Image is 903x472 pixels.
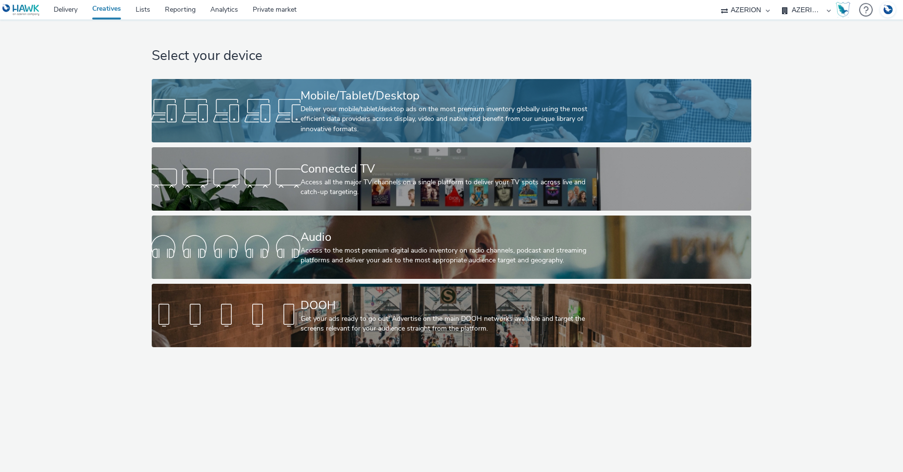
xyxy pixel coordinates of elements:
[836,2,850,18] img: Hawk Academy
[2,4,40,16] img: undefined Logo
[301,177,599,197] div: Access all the major TV channels on a single platform to deliver your TV spots across live and ca...
[301,246,599,266] div: Access to the most premium digital audio inventory on radio channels, podcast and streaming platf...
[152,47,751,65] h1: Select your device
[301,87,599,104] div: Mobile/Tablet/Desktop
[301,104,599,134] div: Deliver your mobile/tablet/desktop ads on the most premium inventory globally using the most effi...
[152,284,751,347] a: DOOHGet your ads ready to go out! Advertise on the main DOOH networks available and target the sc...
[836,2,854,18] a: Hawk Academy
[301,229,599,246] div: Audio
[301,297,599,314] div: DOOH
[152,147,751,211] a: Connected TVAccess all the major TV channels on a single platform to deliver your TV spots across...
[301,160,599,177] div: Connected TV
[881,2,895,18] img: Account DE
[301,314,599,334] div: Get your ads ready to go out! Advertise on the main DOOH networks available and target the screen...
[152,216,751,279] a: AudioAccess to the most premium digital audio inventory on radio channels, podcast and streaming ...
[152,79,751,142] a: Mobile/Tablet/DesktopDeliver your mobile/tablet/desktop ads on the most premium inventory globall...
